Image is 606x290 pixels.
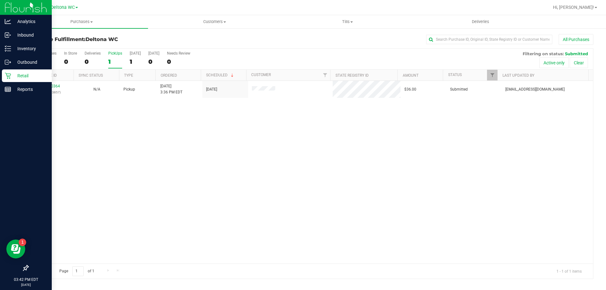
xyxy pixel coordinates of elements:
span: Purchases [15,19,148,25]
a: Customers [148,15,281,28]
span: [DATE] [206,86,217,92]
span: Deltona WC [86,36,118,42]
span: Customers [148,19,281,25]
span: [EMAIL_ADDRESS][DOMAIN_NAME] [505,86,565,92]
inline-svg: Inbound [5,32,11,38]
h3: Purchase Fulfillment: [28,37,216,42]
p: 03:42 PM EDT [3,277,49,282]
div: PickUps [108,51,122,56]
div: 1 [130,58,141,65]
span: Filtering on status: [523,51,564,56]
button: N/A [93,86,100,92]
inline-svg: Reports [5,86,11,92]
div: Needs Review [167,51,190,56]
span: 1 - 1 of 1 items [551,266,587,276]
a: Type [124,73,133,78]
div: 0 [148,58,159,65]
p: Retail [11,72,49,80]
span: Deltona WC [51,5,75,10]
div: [DATE] [148,51,159,56]
button: Active only [539,57,569,68]
a: Filter [320,70,330,80]
span: Page of 1 [54,266,99,276]
p: Inventory [11,45,49,52]
p: Reports [11,86,49,93]
inline-svg: Inventory [5,45,11,52]
a: Filter [487,70,497,80]
a: Amount [403,73,419,78]
div: [DATE] [130,51,141,56]
a: 11840364 [42,84,60,88]
a: State Registry ID [336,73,369,78]
iframe: Resource center [6,240,25,258]
a: Status [448,73,462,77]
p: Outbound [11,58,49,66]
div: 1 [108,58,122,65]
button: All Purchases [559,34,593,45]
div: 0 [64,58,77,65]
a: Tills [281,15,414,28]
a: Sync Status [79,73,103,78]
inline-svg: Outbound [5,59,11,65]
button: Clear [570,57,588,68]
p: Inbound [11,31,49,39]
inline-svg: Analytics [5,18,11,25]
inline-svg: Retail [5,73,11,79]
input: Search Purchase ID, Original ID, State Registry ID or Customer Name... [426,35,552,44]
span: [DATE] 3:36 PM EDT [160,83,182,95]
span: $36.00 [404,86,416,92]
a: Deliveries [414,15,547,28]
input: 1 [72,266,84,276]
div: 0 [167,58,190,65]
span: Submitted [450,86,468,92]
a: Purchases [15,15,148,28]
span: Deliveries [463,19,498,25]
a: Last Updated By [502,73,534,78]
div: In Store [64,51,77,56]
span: Not Applicable [93,87,100,92]
span: Tills [281,19,413,25]
iframe: Resource center unread badge [19,239,26,246]
div: Deliveries [85,51,101,56]
a: Ordered [161,73,177,78]
a: Customer [251,73,271,77]
span: Submitted [565,51,588,56]
span: Pickup [123,86,135,92]
a: Scheduled [206,73,235,77]
p: Analytics [11,18,49,25]
div: 0 [85,58,101,65]
p: [DATE] [3,282,49,287]
span: Hi, [PERSON_NAME]! [553,5,594,10]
